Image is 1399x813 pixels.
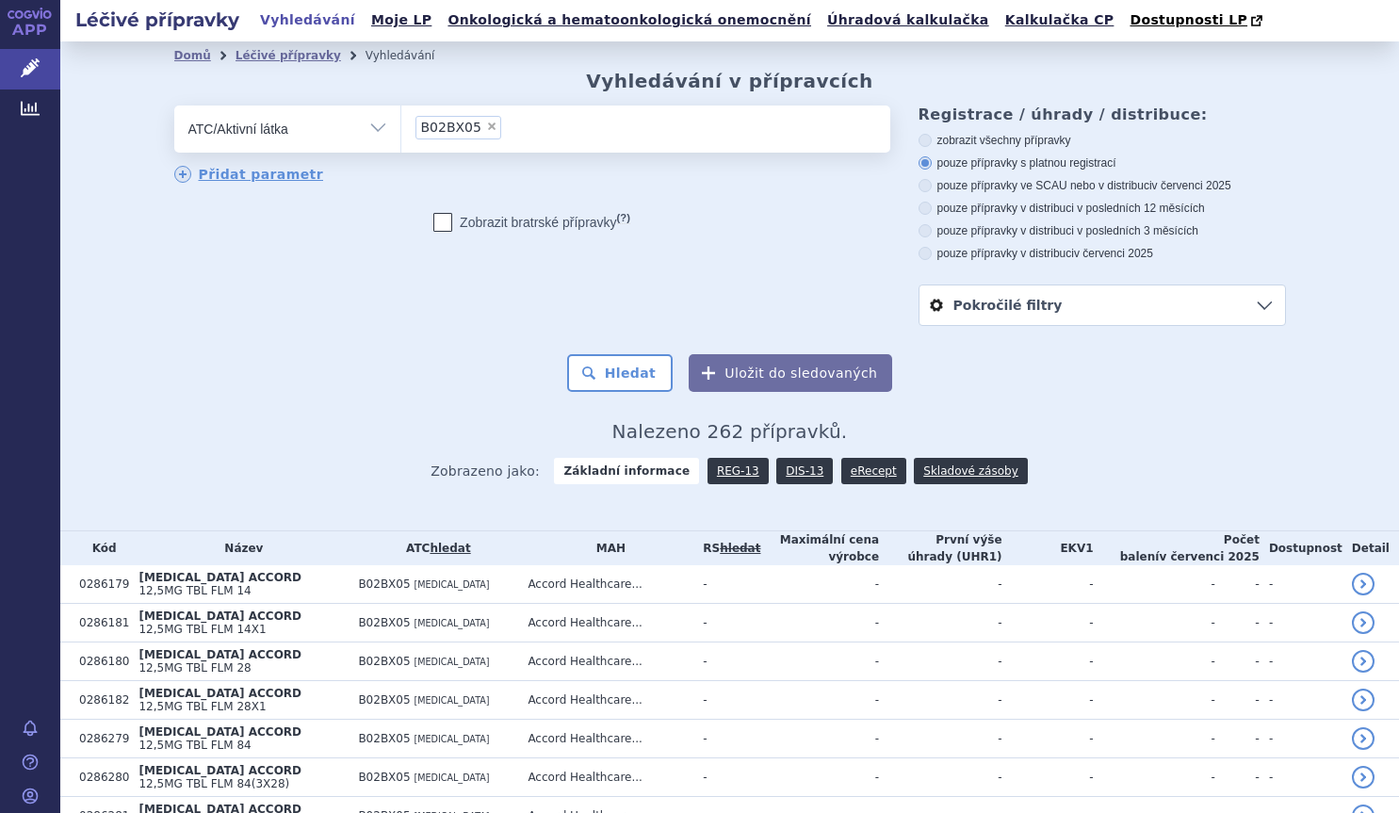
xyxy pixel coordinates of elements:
[433,213,630,232] label: Zobrazit bratrské přípravky
[919,285,1285,325] a: Pokročilé filtry
[689,354,892,392] button: Uložit do sledovaných
[1002,681,1094,720] td: -
[70,642,129,681] td: 0286180
[358,655,410,668] span: B02BX05
[1002,758,1094,797] td: -
[1260,531,1342,565] th: Dostupnost
[358,577,410,591] span: B02BX05
[1002,531,1094,565] th: EKV1
[567,354,674,392] button: Hledat
[486,121,497,132] span: ×
[586,70,873,92] h2: Vyhledávání v přípravcích
[1002,642,1094,681] td: -
[879,642,1002,681] td: -
[414,734,489,744] span: [MEDICAL_DATA]
[919,178,1286,193] label: pouze přípravky ve SCAU nebo v distribuci
[138,661,251,675] span: 12,5MG TBL FLM 28
[518,720,693,758] td: Accord Healthcare...
[1002,720,1094,758] td: -
[518,604,693,642] td: Accord Healthcare...
[70,604,129,642] td: 0286181
[1130,12,1247,27] span: Dostupnosti LP
[507,115,517,138] input: B02BX05
[1094,604,1215,642] td: -
[1215,681,1260,720] td: -
[612,420,848,443] span: Nalezeno 262 přípravků.
[518,642,693,681] td: Accord Healthcare...
[138,623,266,636] span: 12,5MG TBL FLM 14X1
[879,681,1002,720] td: -
[879,758,1002,797] td: -
[1002,565,1094,604] td: -
[693,720,760,758] td: -
[414,695,489,706] span: [MEDICAL_DATA]
[760,681,879,720] td: -
[1215,720,1260,758] td: -
[919,106,1286,123] h3: Registrace / úhrady / distribuce:
[174,166,324,183] a: Přidat parametr
[760,642,879,681] td: -
[138,700,266,713] span: 12,5MG TBL FLM 28X1
[70,681,129,720] td: 0286182
[1352,650,1375,673] a: detail
[841,458,906,484] a: eRecept
[138,739,251,752] span: 12,5MG TBL FLM 84
[1352,689,1375,711] a: detail
[138,777,289,790] span: 12,5MG TBL FLM 84(3X28)
[358,732,410,745] span: B02BX05
[138,610,301,623] span: [MEDICAL_DATA] ACCORD
[1215,604,1260,642] td: -
[760,531,879,565] th: Maximální cena výrobce
[366,41,460,70] li: Vyhledávání
[693,565,760,604] td: -
[70,720,129,758] td: 0286279
[693,531,760,565] th: RS
[760,565,879,604] td: -
[1094,565,1215,604] td: -
[358,616,410,629] span: B02BX05
[1215,758,1260,797] td: -
[693,642,760,681] td: -
[693,681,760,720] td: -
[70,531,129,565] th: Kód
[919,155,1286,171] label: pouze přípravky s platnou registrací
[138,725,301,739] span: [MEDICAL_DATA] ACCORD
[1159,550,1259,563] span: v červenci 2025
[919,201,1286,216] label: pouze přípravky v distribuci v posledních 12 měsících
[914,458,1027,484] a: Skladové zásoby
[1002,604,1094,642] td: -
[693,604,760,642] td: -
[1260,758,1342,797] td: -
[414,657,489,667] span: [MEDICAL_DATA]
[138,764,301,777] span: [MEDICAL_DATA] ACCORD
[1260,681,1342,720] td: -
[138,571,301,584] span: [MEDICAL_DATA] ACCORD
[720,542,760,555] del: hledat
[431,458,540,484] span: Zobrazeno jako:
[129,531,349,565] th: Název
[442,8,817,33] a: Onkologická a hematoonkologická onemocnění
[414,772,489,783] span: [MEDICAL_DATA]
[1094,531,1260,565] th: Počet balení
[236,49,341,62] a: Léčivé přípravky
[421,121,481,134] span: B02BX05
[1352,573,1375,595] a: detail
[138,648,301,661] span: [MEDICAL_DATA] ACCORD
[1094,720,1215,758] td: -
[518,565,693,604] td: Accord Healthcare...
[1260,720,1342,758] td: -
[1000,8,1120,33] a: Kalkulačka CP
[776,458,833,484] a: DIS-13
[1215,565,1260,604] td: -
[1260,642,1342,681] td: -
[366,8,437,33] a: Moje LP
[879,604,1002,642] td: -
[693,758,760,797] td: -
[60,7,254,33] h2: Léčivé přípravky
[138,687,301,700] span: [MEDICAL_DATA] ACCORD
[1260,604,1342,642] td: -
[358,771,410,784] span: B02BX05
[760,604,879,642] td: -
[358,693,410,707] span: B02BX05
[1124,8,1272,34] a: Dostupnosti LP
